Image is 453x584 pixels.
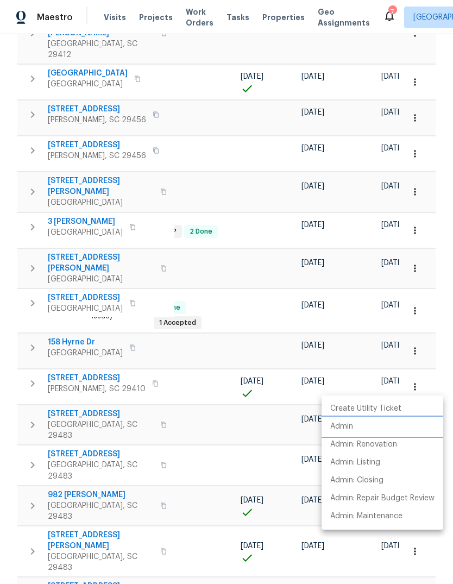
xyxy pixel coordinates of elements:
[330,457,380,468] p: Admin: Listing
[330,403,401,415] p: Create Utility Ticket
[330,439,397,450] p: Admin: Renovation
[330,475,383,486] p: Admin: Closing
[330,421,353,432] p: Admin
[330,511,402,522] p: Admin: Maintenance
[330,493,435,504] p: Admin: Repair Budget Review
